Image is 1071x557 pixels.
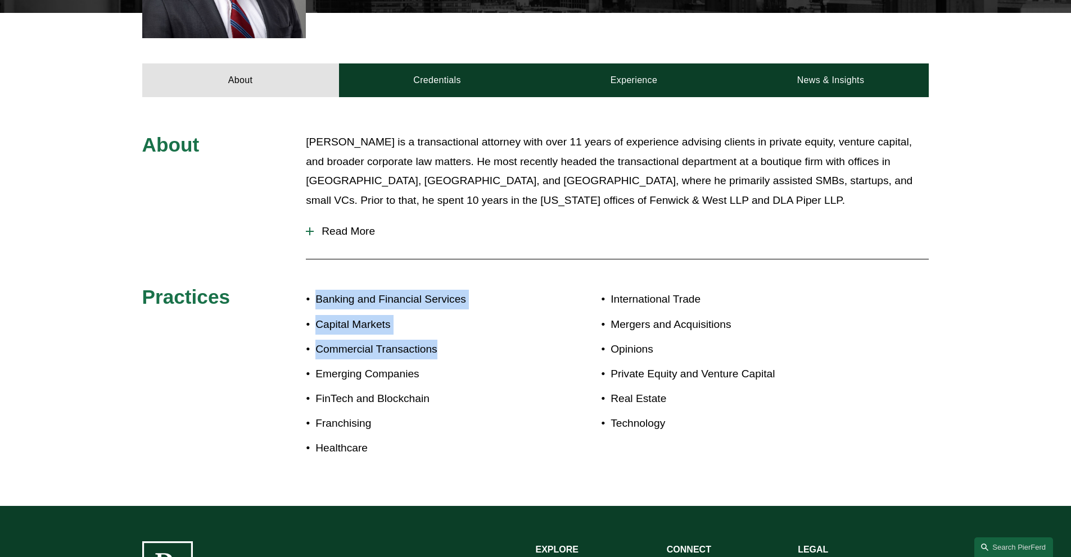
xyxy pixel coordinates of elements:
[611,340,864,359] p: Opinions
[314,225,929,238] span: Read More
[306,133,929,210] p: [PERSON_NAME] is a transactional attorney with over 11 years of experience advising clients in pr...
[315,340,535,359] p: Commercial Transactions
[536,545,579,554] strong: EXPLORE
[142,63,339,97] a: About
[974,537,1053,557] a: Search this site
[142,134,200,156] span: About
[667,545,711,554] strong: CONNECT
[315,315,535,335] p: Capital Markets
[611,290,864,309] p: International Trade
[315,364,535,384] p: Emerging Companies
[315,290,535,309] p: Banking and Financial Services
[611,414,864,433] p: Technology
[315,414,535,433] p: Franchising
[798,545,828,554] strong: LEGAL
[611,389,864,409] p: Real Estate
[315,439,535,458] p: Healthcare
[142,286,231,308] span: Practices
[315,389,535,409] p: FinTech and Blockchain
[339,63,536,97] a: Credentials
[611,315,864,335] p: Mergers and Acquisitions
[611,364,864,384] p: Private Equity and Venture Capital
[732,63,929,97] a: News & Insights
[536,63,733,97] a: Experience
[306,217,929,246] button: Read More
